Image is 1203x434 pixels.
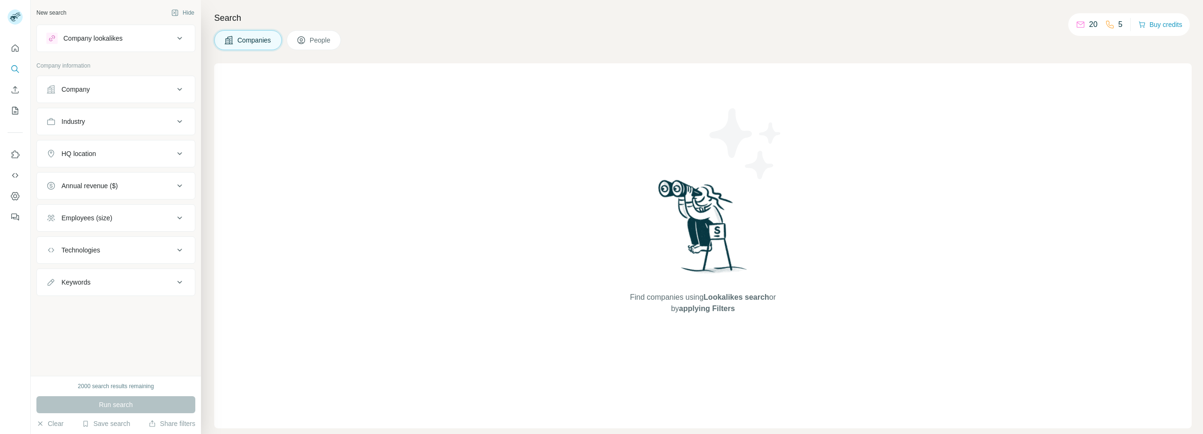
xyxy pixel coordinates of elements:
[37,78,195,101] button: Company
[78,382,154,391] div: 2000 search results remaining
[61,278,90,287] div: Keywords
[8,102,23,119] button: My lists
[310,35,331,45] span: People
[37,27,195,50] button: Company lookalikes
[8,167,23,184] button: Use Surfe API
[8,188,23,205] button: Dashboard
[704,293,769,301] span: Lookalikes search
[1138,18,1182,31] button: Buy credits
[61,245,100,255] div: Technologies
[703,101,788,186] img: Surfe Illustration - Stars
[8,61,23,78] button: Search
[37,207,195,229] button: Employees (size)
[61,181,118,191] div: Annual revenue ($)
[61,213,112,223] div: Employees (size)
[8,146,23,163] button: Use Surfe on LinkedIn
[627,292,778,314] span: Find companies using or by
[61,117,85,126] div: Industry
[1089,19,1098,30] p: 20
[37,271,195,294] button: Keywords
[63,34,122,43] div: Company lookalikes
[36,9,66,17] div: New search
[61,149,96,158] div: HQ location
[36,419,63,428] button: Clear
[37,110,195,133] button: Industry
[214,11,1192,25] h4: Search
[237,35,272,45] span: Companies
[1118,19,1123,30] p: 5
[654,177,752,283] img: Surfe Illustration - Woman searching with binoculars
[165,6,201,20] button: Hide
[37,239,195,261] button: Technologies
[37,142,195,165] button: HQ location
[148,419,195,428] button: Share filters
[679,304,735,312] span: applying Filters
[61,85,90,94] div: Company
[82,419,130,428] button: Save search
[8,40,23,57] button: Quick start
[36,61,195,70] p: Company information
[8,81,23,98] button: Enrich CSV
[37,174,195,197] button: Annual revenue ($)
[8,208,23,226] button: Feedback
